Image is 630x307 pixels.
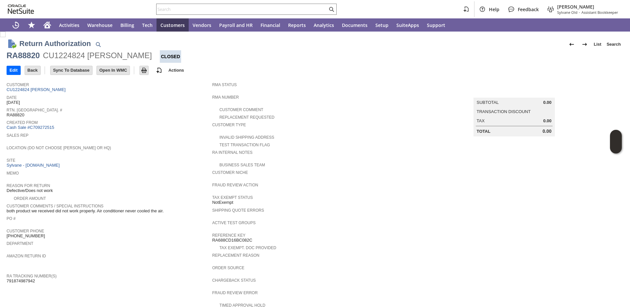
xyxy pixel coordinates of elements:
[160,22,185,28] span: Customers
[212,195,253,200] a: Tax Exempt Status
[610,142,622,154] span: Oracle Guided Learning Widget. To move around, please hold and drag
[473,87,555,98] caption: Summary
[7,125,54,130] a: Cash Sale #C709272515
[518,6,539,12] span: Feedback
[7,188,53,193] span: Defective/Does not work
[83,18,116,32] a: Warehouse
[212,238,252,243] span: RA688CD16BC082C
[8,5,34,14] svg: logo
[7,216,15,221] a: PO #
[477,129,491,134] a: Total
[284,18,310,32] a: Reports
[212,253,260,258] a: Replacement reason
[43,21,51,29] svg: Home
[87,22,113,28] span: Warehouse
[220,115,275,120] a: Replacement Requested
[7,163,61,168] a: Sylvane - [DOMAIN_NAME]
[220,163,265,167] a: Business Sales Team
[8,18,24,32] a: Recent Records
[220,135,274,140] a: Invalid Shipping Address
[59,22,79,28] span: Activities
[212,150,253,155] a: RA Internal Notes
[14,196,46,201] a: Order Amount
[215,18,257,32] a: Payroll and HR
[19,38,91,49] h1: Return Authorization
[396,22,419,28] span: SuiteApps
[7,112,24,118] span: RA88820
[97,66,130,75] input: Open In WMC
[543,100,551,105] span: 0.00
[7,50,40,61] div: RA88820
[193,22,211,28] span: Vendors
[220,246,276,250] a: Tax Exempt. Doc Provided
[120,22,134,28] span: Billing
[160,50,181,63] div: Closed
[591,39,604,50] a: List
[39,18,55,32] a: Home
[581,40,589,48] img: Next
[212,200,233,205] span: NotExempt
[338,18,371,32] a: Documents
[477,118,485,123] a: Tax
[212,291,258,295] a: Fraud Review Error
[7,204,103,208] a: Customer Comments / Special Instructions
[212,183,258,187] a: Fraud Review Action
[7,171,19,176] a: Memo
[7,120,38,125] a: Created From
[12,21,20,29] svg: Recent Records
[568,40,576,48] img: Previous
[94,40,102,48] img: Quick Find
[142,22,153,28] span: Tech
[212,95,239,100] a: RMA Number
[212,221,256,225] a: Active Test Groups
[7,183,50,188] a: Reason For Return
[140,66,148,75] input: Print
[557,10,577,15] span: Sylvane Old
[220,143,270,147] a: Test Transaction Flag
[7,95,17,100] a: Date
[423,18,449,32] a: Support
[392,18,423,32] a: SuiteApps
[212,266,244,270] a: Order Source
[7,254,46,258] a: Amazon Return ID
[257,18,284,32] a: Financial
[25,66,40,75] input: Back
[610,130,622,153] iframe: Click here to launch Oracle Guided Learning Help Panel
[157,5,327,13] input: Search
[212,233,245,238] a: Reference Key
[155,66,163,74] img: add-record.svg
[477,100,499,105] a: Subtotal
[157,18,189,32] a: Customers
[7,229,44,233] a: Customer Phone
[7,108,62,112] a: Rtn. [GEOGRAPHIC_DATA]. #
[7,87,67,92] a: CU1224824 [PERSON_NAME]
[7,146,111,150] a: Location (Do Not Choose [PERSON_NAME] or HQ)
[166,68,187,73] a: Actions
[140,66,148,74] img: Print
[212,208,264,213] a: Shipping Quote Errors
[116,18,138,32] a: Billing
[7,278,35,284] span: 791874987942
[212,170,248,175] a: Customer Niche
[7,66,20,75] input: Edit
[7,241,33,246] a: Department
[7,83,29,87] a: Customer
[579,10,580,15] span: -
[28,21,35,29] svg: Shortcuts
[557,4,618,10] span: [PERSON_NAME]
[212,123,246,127] a: Customer Type
[220,107,263,112] a: Customer Comment
[24,18,39,32] div: Shortcuts
[543,129,552,134] span: 0.00
[543,118,551,124] span: 0.00
[212,278,256,283] a: Chargeback Status
[427,22,445,28] span: Support
[342,22,367,28] span: Documents
[51,66,92,75] input: Sync To Database
[212,83,237,87] a: RMA Status
[189,18,215,32] a: Vendors
[55,18,83,32] a: Activities
[7,133,29,138] a: Sales Rep
[327,5,335,13] svg: Search
[138,18,157,32] a: Tech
